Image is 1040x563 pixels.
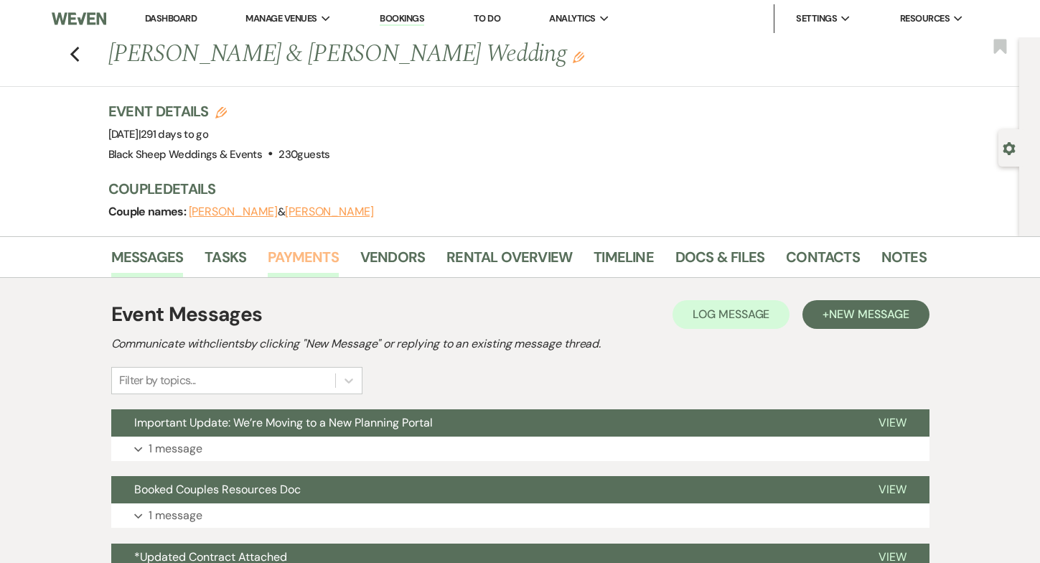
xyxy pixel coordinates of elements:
[1003,141,1016,154] button: Open lead details
[141,127,208,141] span: 291 days to go
[205,246,246,277] a: Tasks
[285,206,374,218] button: [PERSON_NAME]
[111,503,929,528] button: 1 message
[134,482,301,497] span: Booked Couples Resources Doc
[108,179,912,199] h3: Couple Details
[879,482,907,497] span: View
[549,11,595,26] span: Analytics
[111,246,184,277] a: Messages
[139,127,208,141] span: |
[796,11,837,26] span: Settings
[245,11,317,26] span: Manage Venues
[829,307,909,322] span: New Message
[145,12,197,24] a: Dashboard
[111,437,929,461] button: 1 message
[149,439,202,458] p: 1 message
[111,476,856,503] button: Booked Couples Resources Doc
[108,204,189,219] span: Couple names:
[856,409,929,437] button: View
[380,12,424,26] a: Bookings
[149,506,202,525] p: 1 message
[693,307,769,322] span: Log Message
[52,4,106,34] img: Weven Logo
[573,50,584,63] button: Edit
[278,147,329,162] span: 230 guests
[108,127,209,141] span: [DATE]
[189,206,278,218] button: [PERSON_NAME]
[446,246,572,277] a: Rental Overview
[119,372,196,389] div: Filter by topics...
[189,205,374,219] span: &
[268,246,339,277] a: Payments
[856,476,929,503] button: View
[786,246,860,277] a: Contacts
[474,12,500,24] a: To Do
[360,246,425,277] a: Vendors
[900,11,950,26] span: Resources
[879,415,907,430] span: View
[802,300,929,329] button: +New Message
[675,246,764,277] a: Docs & Files
[881,246,927,277] a: Notes
[134,415,433,430] span: Important Update: We’re Moving to a New Planning Portal
[108,37,751,72] h1: [PERSON_NAME] & [PERSON_NAME] Wedding
[108,101,330,121] h3: Event Details
[111,335,929,353] h2: Communicate with clients by clicking "New Message" or replying to an existing message thread.
[594,246,654,277] a: Timeline
[111,299,263,330] h1: Event Messages
[108,147,262,162] span: Black Sheep Weddings & Events
[111,409,856,437] button: Important Update: We’re Moving to a New Planning Portal
[673,300,790,329] button: Log Message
